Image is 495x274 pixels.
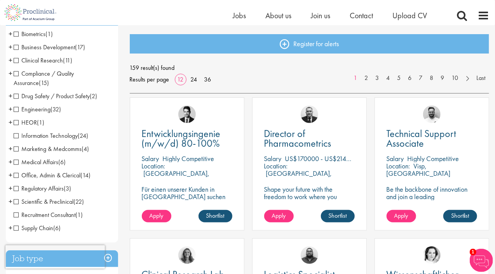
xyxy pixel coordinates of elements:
a: Jobs [233,10,246,21]
span: (2) [90,92,97,100]
a: 4 [382,74,394,83]
a: Emile De Beer [423,106,441,123]
a: 5 [393,74,404,83]
span: Business Development [14,43,75,51]
a: Join us [311,10,330,21]
span: Scientific & Preclinical [14,198,73,206]
a: 3 [371,74,383,83]
a: Last [472,74,489,83]
span: + [9,222,12,234]
span: Engineering [14,105,51,113]
span: Compliance / Quality Assurance [14,69,74,87]
a: 36 [202,75,214,83]
span: (14) [80,171,91,179]
span: Location: [264,161,288,170]
span: Supply Chain [14,224,61,232]
span: + [9,103,12,115]
span: Recruitment Consultant [14,211,83,219]
span: Clinical Research [14,56,63,64]
span: Medical Affairs [14,158,66,166]
span: Scientific & Preclinical [14,198,84,206]
span: Information Technology [14,132,88,140]
a: Apply [142,210,171,222]
a: 9 [437,74,448,83]
a: Register for alerts [130,34,490,54]
a: Shortlist [199,210,232,222]
span: + [9,116,12,128]
span: Contact [350,10,373,21]
span: Entwicklungsingenie (m/w/d) 80-100% [142,127,221,150]
span: (3) [64,184,71,192]
span: + [9,28,12,40]
span: Regulatory Affairs [14,184,64,192]
span: Salary [142,154,159,163]
span: Salary [264,154,282,163]
a: Technical Support Associate [387,129,477,148]
span: (4) [82,145,89,153]
p: Für einen unserer Kunden in [GEOGRAPHIC_DATA] suchen wir ab sofort einen Entwicklungsingenieur Ku... [142,186,232,230]
span: (22) [73,198,84,206]
span: + [9,169,12,181]
p: [GEOGRAPHIC_DATA], [GEOGRAPHIC_DATA] [264,169,332,185]
a: 12 [175,75,186,83]
a: Shortlist [443,210,477,222]
a: 1 [350,74,361,83]
span: HEOR [14,118,37,127]
a: About us [265,10,291,21]
p: Visp, [GEOGRAPHIC_DATA] [387,161,451,178]
a: 6 [404,74,415,83]
a: Apply [387,210,416,222]
span: Marketing & Medcomms [14,145,89,153]
span: Office, Admin & Clerical [14,171,91,179]
img: Greta Prestel [423,246,441,264]
span: (15) [39,79,49,87]
span: Results per page [130,74,169,85]
span: + [9,68,12,79]
span: Drug Safety / Product Safety [14,92,97,100]
a: Upload CV [392,10,427,21]
span: (1) [45,30,53,38]
a: 2 [361,74,372,83]
span: Apply [150,212,164,220]
p: Shape your future with the freedom to work where you thrive! Join our client with this Director p... [264,186,355,215]
span: Biometrics [14,30,45,38]
span: (17) [75,43,85,51]
img: Thomas Wenig [178,106,196,123]
span: (11) [63,56,72,64]
span: (6) [58,158,66,166]
a: Entwicklungsingenie (m/w/d) 80-100% [142,129,232,148]
span: + [9,182,12,194]
p: Highly Competitive [408,154,459,163]
span: 159 result(s) found [130,62,490,74]
span: Salary [387,154,404,163]
img: Jackie Cerchio [178,246,196,264]
span: + [9,41,12,53]
a: 10 [448,74,462,83]
span: Medical Affairs [14,158,58,166]
span: HEOR [14,118,44,127]
a: 24 [188,75,200,83]
iframe: reCAPTCHA [5,245,105,269]
span: Business Development [14,43,85,51]
span: Apply [272,212,286,220]
span: Apply [394,212,408,220]
a: Ashley Bennett [301,246,318,264]
span: Office, Admin & Clerical [14,171,80,179]
span: 1 [470,249,476,255]
span: Drug Safety / Product Safety [14,92,90,100]
span: (1) [75,211,83,219]
span: Engineering [14,105,61,113]
p: Be the backbone of innovation and join a leading pharmaceutical company to help keep life-changin... [387,186,477,222]
img: Jakub Hanas [301,106,318,123]
p: Highly Competitive [163,154,214,163]
span: (6) [53,224,61,232]
a: Director of Pharmacometrics [264,129,355,148]
span: (24) [78,132,88,140]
